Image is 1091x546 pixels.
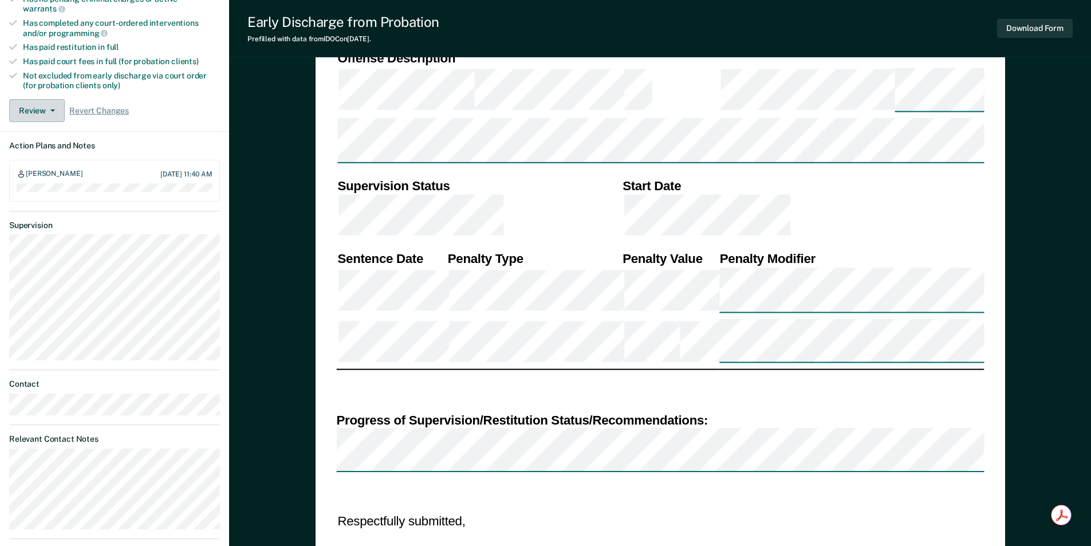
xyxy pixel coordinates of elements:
div: Early Discharge from Probation [247,14,439,30]
span: programming [49,29,108,38]
th: Penalty Modifier [718,250,984,267]
div: Progress of Supervision/Restitution Status/Recommendations: [336,411,984,428]
th: Sentence Date [336,250,446,267]
span: warrants [23,4,65,13]
div: [DATE] 11:40 AM [160,170,212,178]
div: [PERSON_NAME] [26,170,82,179]
button: Download Form [997,19,1073,38]
span: only) [103,81,120,90]
th: Start Date [621,178,984,194]
button: Review [9,99,65,122]
dt: Supervision [9,221,220,230]
dt: Relevant Contact Notes [9,434,220,444]
th: Offense Description [336,50,472,66]
div: Has paid restitution in [23,42,220,52]
div: Not excluded from early discharge via court order (for probation clients [23,71,220,91]
th: Penalty Type [446,250,621,267]
dt: Action Plans and Notes [9,141,220,151]
th: Supervision Status [336,178,621,194]
dt: Contact [9,379,220,389]
th: Penalty Value [621,250,719,267]
div: Has completed any court-ordered interventions and/or [23,18,220,38]
span: clients) [171,57,199,66]
span: Revert Changes [69,106,129,116]
span: full [107,42,119,52]
div: Has paid court fees in full (for probation [23,57,220,66]
div: Prefilled with data from IDOC on [DATE] . [247,35,439,43]
td: Respectfully submitted, [336,512,706,531]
